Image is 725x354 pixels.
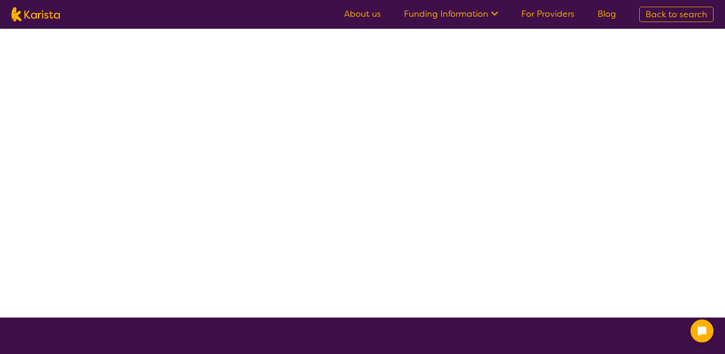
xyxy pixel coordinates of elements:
a: For Providers [521,8,575,20]
a: Back to search [639,7,713,22]
img: Karista logo [12,7,60,22]
span: Back to search [645,9,707,20]
a: About us [344,8,381,20]
a: Blog [598,8,616,20]
a: Funding Information [404,8,498,20]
